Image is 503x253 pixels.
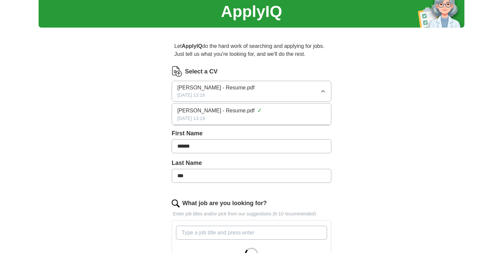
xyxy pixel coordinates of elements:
[172,81,331,102] button: [PERSON_NAME] - Resume.pdf[DATE] 13:19
[172,199,180,207] img: search.png
[172,66,182,77] img: CV Icon
[177,92,205,99] span: [DATE] 13:19
[185,67,218,76] label: Select a CV
[172,129,331,138] label: First Name
[177,107,254,115] span: [PERSON_NAME] - Resume.pdf
[172,159,331,168] label: Last Name
[172,40,331,61] p: Let do the hard work of searching and applying for jobs. Just tell us what you're looking for, an...
[177,115,326,122] div: [DATE] 13:19
[177,84,254,92] span: [PERSON_NAME] - Resume.pdf
[257,106,262,115] span: ✓
[182,199,267,208] label: What job are you looking for?
[172,210,331,217] p: Enter job titles and/or pick from our suggestions (6-10 recommended)
[182,43,202,49] strong: ApplyIQ
[176,226,327,240] input: Type a job title and press enter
